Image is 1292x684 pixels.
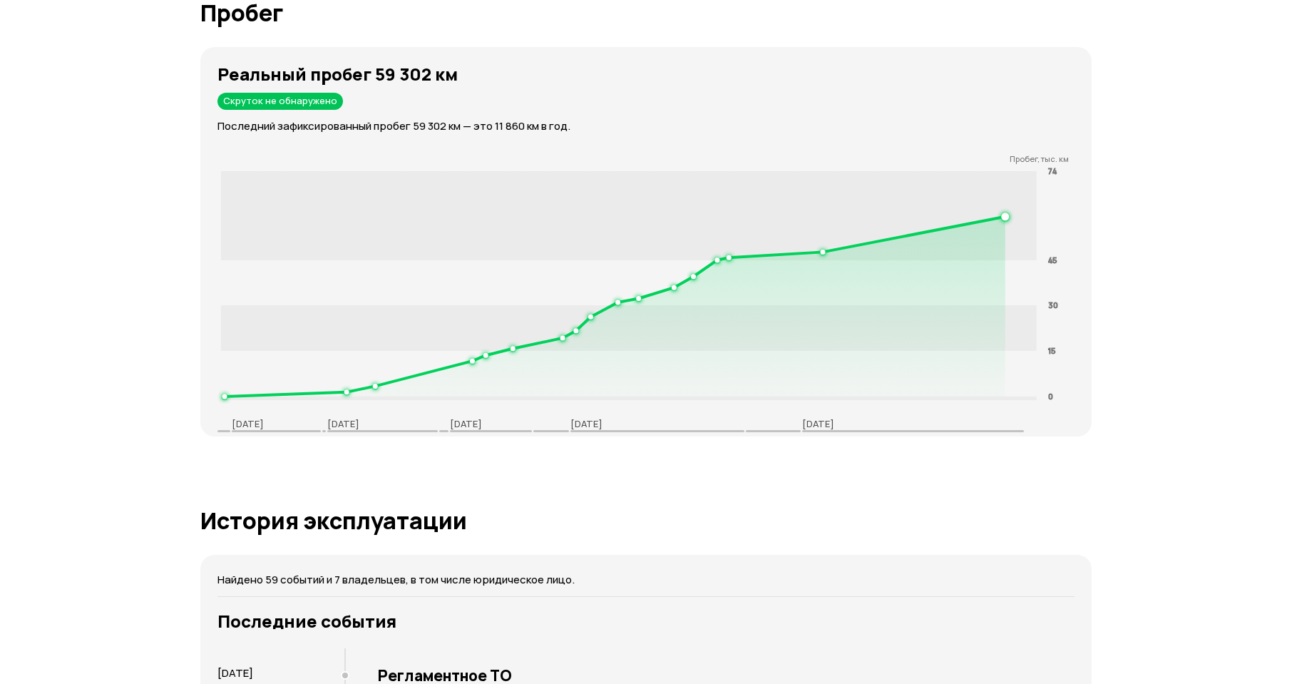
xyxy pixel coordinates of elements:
div: Скруток не обнаружено [217,93,343,110]
p: [DATE] [232,417,264,430]
p: [DATE] [327,417,359,430]
tspan: 45 [1048,254,1057,265]
h3: Последние события [217,611,1075,631]
p: [DATE] [802,417,834,430]
tspan: 0 [1048,391,1053,402]
p: Пробег, тыс. км [217,154,1069,164]
tspan: 15 [1048,345,1055,356]
img: logo [996,659,1075,678]
p: Последний зафиксированный пробег 59 302 км — это 11 860 км в год. [217,118,1092,134]
p: [DATE] [570,417,603,430]
p: [DATE] [450,417,482,430]
h1: История эксплуатации [200,508,1092,534]
p: Найдено 59 событий и 7 владельцев, в том числе юридическое лицо. [217,572,1075,588]
span: [DATE] [217,665,253,680]
tspan: 74 [1048,165,1057,176]
strong: Реальный пробег 59 302 км [217,62,458,86]
tspan: 30 [1048,300,1058,310]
